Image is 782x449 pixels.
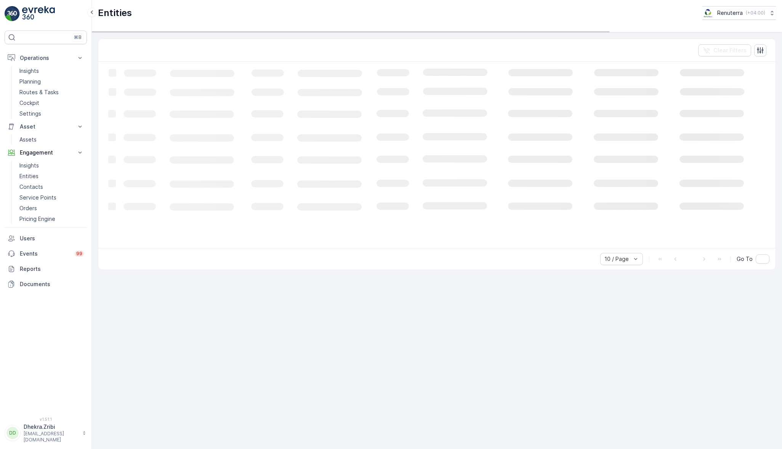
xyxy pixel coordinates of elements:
p: Events [20,250,70,257]
p: Renuterra [717,9,743,17]
p: Users [20,235,84,242]
img: Screenshot_2024-07-26_at_13.33.01.png [702,9,714,17]
p: Settings [19,110,41,117]
a: Insights [16,66,87,76]
a: Documents [5,277,87,292]
a: Entities [16,171,87,182]
button: Clear Filters [698,44,751,56]
a: Service Points [16,192,87,203]
p: Service Points [19,194,56,201]
p: ( +04:00 ) [746,10,765,16]
a: Planning [16,76,87,87]
p: Entities [98,7,132,19]
p: Engagement [20,149,72,156]
p: 99 [76,251,82,257]
a: Reports [5,261,87,277]
p: Operations [20,54,72,62]
p: Documents [20,280,84,288]
a: Pricing Engine [16,214,87,224]
button: DDDhekra.Zribi[EMAIL_ADDRESS][DOMAIN_NAME] [5,423,87,443]
a: Settings [16,108,87,119]
a: Contacts [16,182,87,192]
span: Go To [737,255,753,263]
p: Orders [19,204,37,212]
p: Reports [20,265,84,273]
button: Renuterra(+04:00) [702,6,776,20]
p: Cockpit [19,99,39,107]
span: v 1.51.1 [5,417,87,422]
p: Contacts [19,183,43,191]
p: Planning [19,78,41,85]
a: Assets [16,134,87,145]
a: Events99 [5,246,87,261]
p: Asset [20,123,72,130]
a: Routes & Tasks [16,87,87,98]
img: logo [5,6,20,21]
a: Insights [16,160,87,171]
p: Insights [19,67,39,75]
p: Dhekra.Zribi [24,423,79,431]
button: Engagement [5,145,87,160]
p: Clear Filters [713,47,747,54]
p: Routes & Tasks [19,89,59,96]
a: Cockpit [16,98,87,108]
button: Operations [5,50,87,66]
p: Pricing Engine [19,215,55,223]
a: Orders [16,203,87,214]
p: Insights [19,162,39,169]
img: logo_light-DOdMpM7g.png [22,6,55,21]
a: Users [5,231,87,246]
button: Asset [5,119,87,134]
p: ⌘B [74,34,82,40]
p: Entities [19,172,38,180]
div: DD [6,427,19,439]
p: Assets [19,136,37,143]
p: [EMAIL_ADDRESS][DOMAIN_NAME] [24,431,79,443]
